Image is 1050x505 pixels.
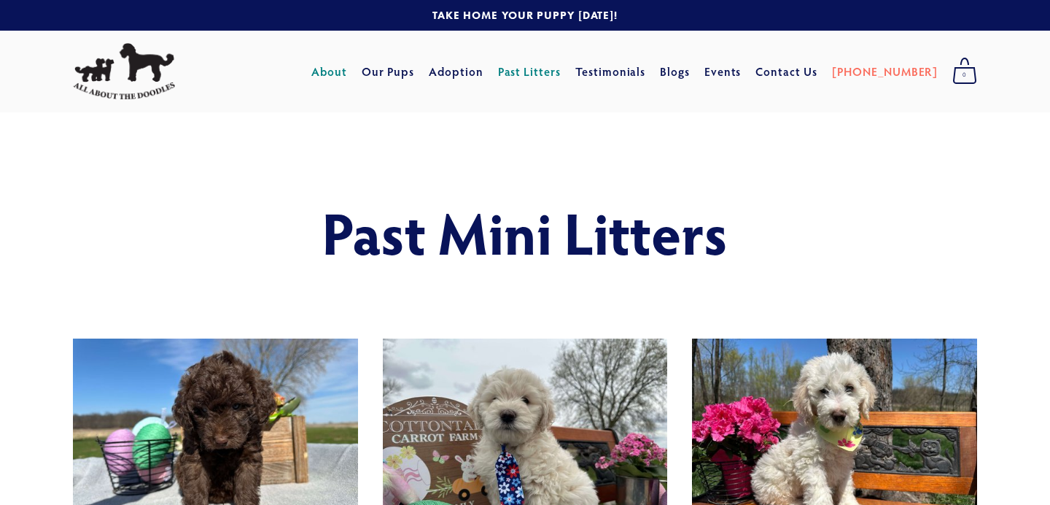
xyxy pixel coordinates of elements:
a: Testimonials [575,58,646,85]
a: Blogs [660,58,690,85]
img: All About The Doodles [73,43,175,100]
a: Events [704,58,742,85]
a: Our Pups [362,58,415,85]
h1: Past Mini Litters [150,200,900,264]
a: 0 items in cart [945,53,984,90]
a: [PHONE_NUMBER] [832,58,938,85]
a: About [311,58,347,85]
a: Contact Us [755,58,817,85]
a: Adoption [429,58,483,85]
span: 0 [952,66,977,85]
a: Past Litters [498,63,561,79]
